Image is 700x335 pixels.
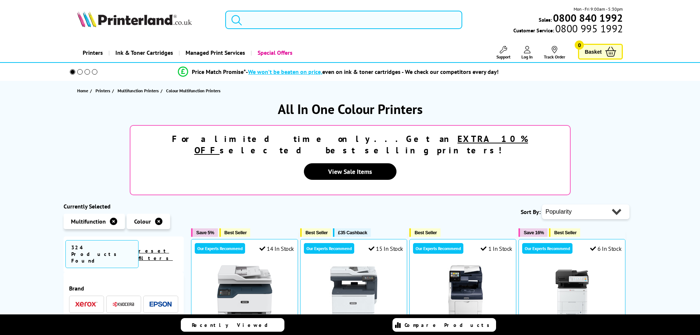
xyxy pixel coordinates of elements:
[585,47,602,57] span: Basket
[139,247,173,261] a: reset filters
[304,163,396,180] a: View Sale Items
[405,322,493,328] span: Compare Products
[549,228,580,237] button: Best Seller
[195,243,245,254] div: Our Experts Recommend
[77,43,108,62] a: Printers
[392,318,496,332] a: Compare Products
[181,318,284,332] a: Recently Viewed
[60,65,617,78] li: modal_Promise
[305,230,328,235] span: Best Seller
[194,133,528,156] u: EXTRA 10% OFF
[75,302,97,307] img: Xerox
[575,40,584,50] span: 0
[554,230,577,235] span: Best Seller
[435,265,491,320] img: Xerox VersaLink C405DN
[545,265,600,320] img: Kyocera ECOSYS MA3500cix
[409,228,441,237] button: Best Seller
[518,228,548,237] button: Save 16%
[64,100,637,118] h1: All In One Colour Printers
[248,68,322,75] span: We won’t be beaten on price,
[166,88,220,93] span: Colour Multifunction Printers
[590,245,622,252] div: 6 In Stock
[413,243,463,254] div: Our Experts Recommend
[108,43,179,62] a: Ink & Toner Cartridges
[172,133,528,156] strong: For a limited time only...Get an selected best selling printers!
[578,44,623,60] a: Basket 0
[150,302,172,307] img: Epson
[333,228,371,237] button: £35 Cashback
[554,25,623,32] span: 0800 995 1992
[75,300,97,309] a: Xerox
[521,54,533,60] span: Log In
[496,54,510,60] span: Support
[115,43,173,62] span: Ink & Toner Cartridges
[524,230,544,235] span: Save 16%
[134,218,151,225] span: Colour
[77,11,192,27] img: Printerland Logo
[112,302,134,307] img: Kyocera
[521,46,533,60] a: Log In
[481,245,512,252] div: 1 In Stock
[196,230,214,235] span: Save 5%
[496,46,510,60] a: Support
[118,87,159,95] span: Multifunction Printers
[369,245,403,252] div: 15 In Stock
[150,300,172,309] a: Epson
[246,68,499,75] div: - even on ink & toner cartridges - We check our competitors every day!
[522,243,572,254] div: Our Experts Recommend
[552,14,623,21] a: 0800 840 1992
[96,87,110,95] span: Printers
[77,11,216,29] a: Printerland Logo
[259,245,294,252] div: 14 In Stock
[71,218,106,225] span: Multifunction
[574,6,623,13] span: Mon - Fri 9:00am - 5:30pm
[300,228,331,237] button: Best Seller
[539,16,552,23] span: Sales:
[217,265,272,320] img: Xerox C235
[96,87,112,95] a: Printers
[304,243,354,254] div: Our Experts Recommend
[513,25,623,34] span: Customer Service:
[64,203,184,210] div: Currently Selected
[219,228,251,237] button: Best Seller
[326,265,381,320] img: Xerox C325
[544,46,565,60] a: Track Order
[179,43,251,62] a: Managed Print Services
[112,300,134,309] a: Kyocera
[192,322,275,328] span: Recently Viewed
[338,230,367,235] span: £35 Cashback
[77,87,90,95] a: Home
[191,228,218,237] button: Save 5%
[192,68,246,75] span: Price Match Promise*
[251,43,298,62] a: Special Offers
[65,240,139,268] span: 324 Products Found
[118,87,161,95] a: Multifunction Printers
[414,230,437,235] span: Best Seller
[521,208,541,215] span: Sort By:
[553,11,623,25] b: 0800 840 1992
[225,230,247,235] span: Best Seller
[69,285,179,292] span: Brand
